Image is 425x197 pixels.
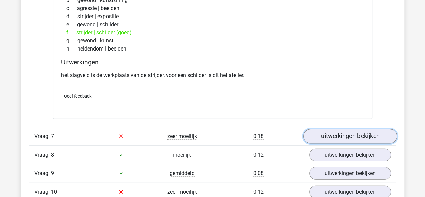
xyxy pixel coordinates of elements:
[309,149,391,161] a: uitwerkingen bekijken
[253,170,264,177] span: 0:08
[66,21,77,29] span: e
[253,189,264,195] span: 0:12
[34,132,51,140] span: Vraag
[66,45,77,53] span: h
[170,170,195,177] span: gemiddeld
[51,133,54,139] span: 7
[253,133,264,140] span: 0:18
[253,152,264,158] span: 0:12
[303,129,397,144] a: uitwerkingen bekijken
[66,37,77,45] span: g
[61,45,364,53] div: heldendom | beelden
[34,169,51,177] span: Vraag
[173,152,191,158] span: moeilijk
[61,12,364,21] div: strijder | expositie
[66,29,76,37] span: f
[61,58,364,66] h4: Uitwerkingen
[61,37,364,45] div: gewond | kunst
[309,167,391,180] a: uitwerkingen bekijken
[51,152,54,158] span: 8
[51,170,54,176] span: 9
[64,94,91,99] span: Geef feedback
[66,4,77,12] span: c
[61,71,364,79] p: het slagveld is de werkplaats van de strijder, voor een schilder is dit het atelier.
[34,151,51,159] span: Vraag
[167,133,197,140] span: zeer moeilijk
[34,188,51,196] span: Vraag
[61,4,364,12] div: agressie | beelden
[167,189,197,195] span: zeer moeilijk
[66,12,77,21] span: d
[51,189,57,195] span: 10
[61,21,364,29] div: gewond | schilder
[61,29,364,37] div: strijder | schilder (goed)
